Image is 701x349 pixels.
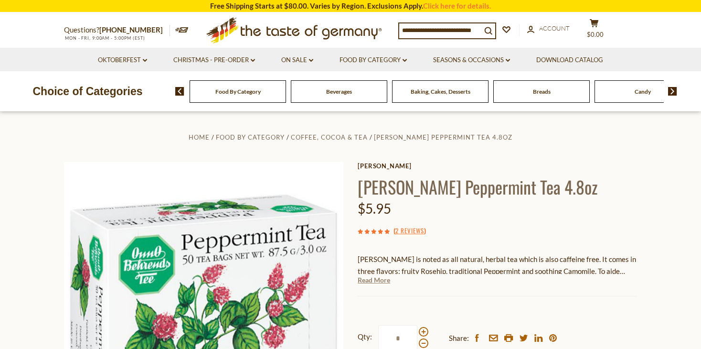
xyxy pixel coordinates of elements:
[64,24,170,36] p: Questions?
[358,275,390,285] a: Read More
[533,88,551,95] a: Breads
[291,133,368,141] a: Coffee, Cocoa & Tea
[99,25,163,34] a: [PHONE_NUMBER]
[358,200,391,217] span: $5.95
[358,162,637,170] a: [PERSON_NAME]
[580,19,608,43] button: $0.00
[281,55,313,65] a: On Sale
[395,226,424,236] a: 2 Reviews
[215,88,261,95] a: Food By Category
[393,226,426,235] span: ( )
[173,55,255,65] a: Christmas - PRE-ORDER
[98,55,147,65] a: Oktoberfest
[668,87,677,96] img: next arrow
[189,133,210,141] a: Home
[64,35,145,41] span: MON - FRI, 9:00AM - 5:00PM (EST)
[358,176,637,197] h1: [PERSON_NAME] Peppermint Tea 4.8oz
[326,88,352,95] a: Beverages
[635,88,651,95] a: Candy
[449,332,469,344] span: Share:
[539,24,570,32] span: Account
[433,55,510,65] a: Seasons & Occasions
[358,331,372,343] strong: Qty:
[175,87,184,96] img: previous arrow
[527,23,570,34] a: Account
[536,55,603,65] a: Download Catalog
[411,88,470,95] a: Baking, Cakes, Desserts
[340,55,407,65] a: Food By Category
[374,133,512,141] a: [PERSON_NAME] Peppermint Tea 4.8oz
[216,133,285,141] a: Food By Category
[587,31,604,38] span: $0.00
[423,1,491,10] a: Click here for details.
[358,253,637,277] p: [PERSON_NAME] is noted as all natural, herbal tea which is also caffeine free. It comes in three ...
